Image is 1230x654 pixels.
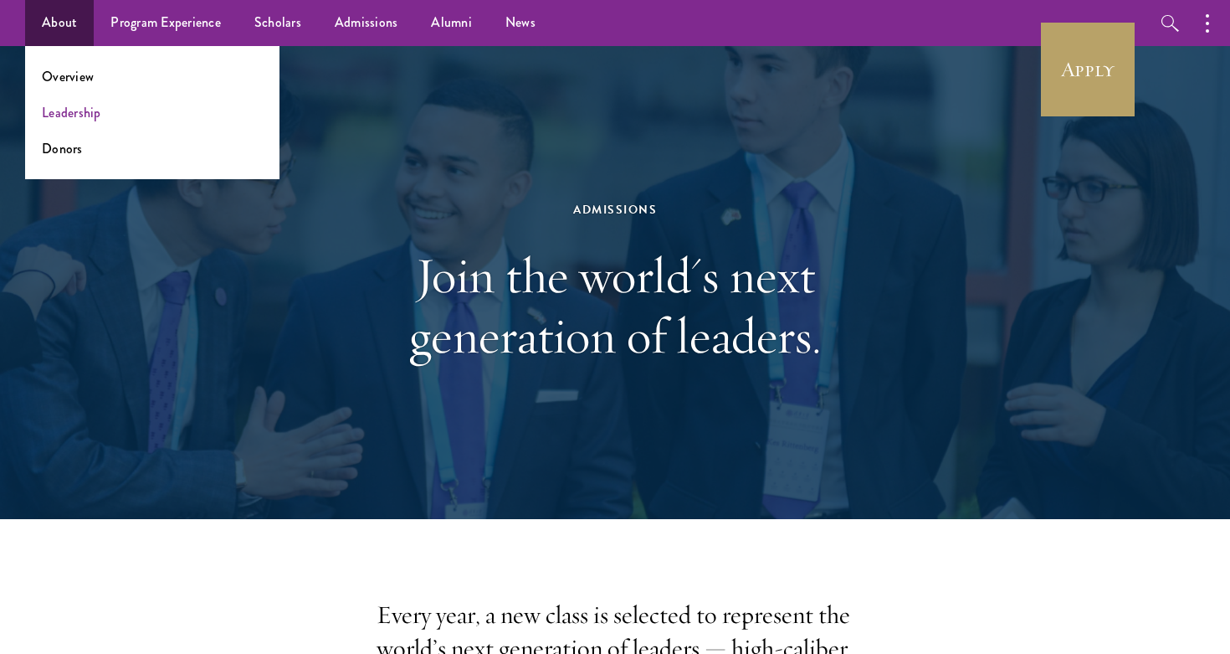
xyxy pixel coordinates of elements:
[326,199,904,220] div: Admissions
[42,67,94,86] a: Overview
[42,103,101,122] a: Leadership
[1041,23,1135,116] a: Apply
[42,139,83,158] a: Donors
[326,245,904,366] h1: Join the world's next generation of leaders.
